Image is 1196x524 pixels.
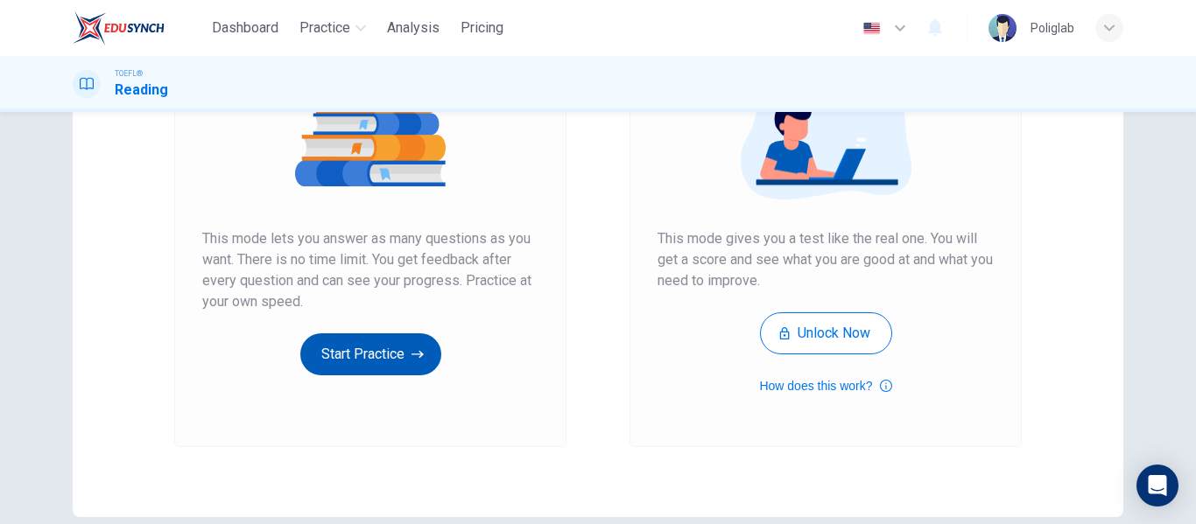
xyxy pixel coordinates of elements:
[212,17,278,38] span: Dashboard
[760,312,892,354] button: Unlock Now
[461,17,503,38] span: Pricing
[1031,17,1074,38] div: Poliglab
[205,12,285,44] button: Dashboard
[759,375,891,396] button: How does this work?
[387,17,440,38] span: Analysis
[299,17,350,38] span: Practice
[73,10,165,45] img: EduSynch logo
[300,333,441,375] button: Start Practice
[292,12,373,44] button: Practice
[202,228,538,312] span: This mode lets you answer as many questions as you want. There is no time limit. You get feedback...
[73,10,205,45] a: EduSynch logo
[115,80,168,101] h1: Reading
[380,12,447,44] button: Analysis
[1136,465,1178,507] div: Open Intercom Messenger
[115,67,143,80] span: TOEFL®
[861,22,883,35] img: en
[454,12,510,44] button: Pricing
[988,14,1017,42] img: Profile picture
[658,228,994,291] span: This mode gives you a test like the real one. You will get a score and see what you are good at a...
